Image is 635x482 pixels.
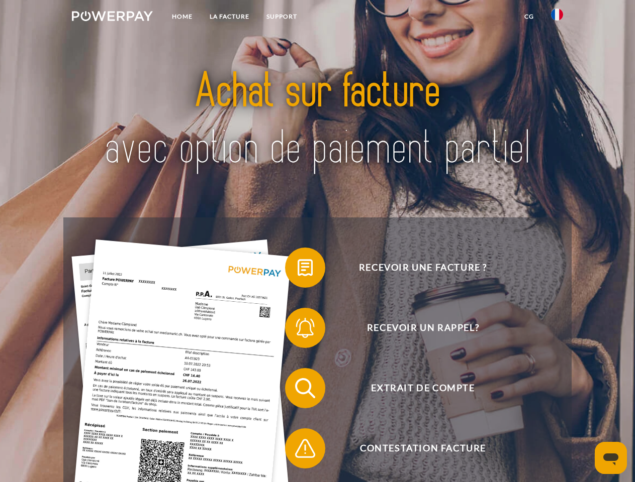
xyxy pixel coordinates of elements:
span: Contestation Facture [300,428,546,468]
a: LA FACTURE [201,8,258,26]
img: logo-powerpay-white.svg [72,11,153,21]
button: Extrait de compte [285,368,547,408]
img: qb_bill.svg [293,255,318,280]
span: Recevoir une facture ? [300,248,546,288]
a: CG [516,8,542,26]
button: Contestation Facture [285,428,547,468]
span: Recevoir un rappel? [300,308,546,348]
img: title-powerpay_fr.svg [96,48,539,192]
img: fr [551,9,563,21]
button: Recevoir un rappel? [285,308,547,348]
a: Support [258,8,306,26]
button: Recevoir une facture ? [285,248,547,288]
span: Extrait de compte [300,368,546,408]
iframe: Bouton de lancement de la fenêtre de messagerie [595,442,627,474]
img: qb_search.svg [293,376,318,401]
a: Home [163,8,201,26]
img: qb_warning.svg [293,436,318,461]
img: qb_bell.svg [293,315,318,340]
